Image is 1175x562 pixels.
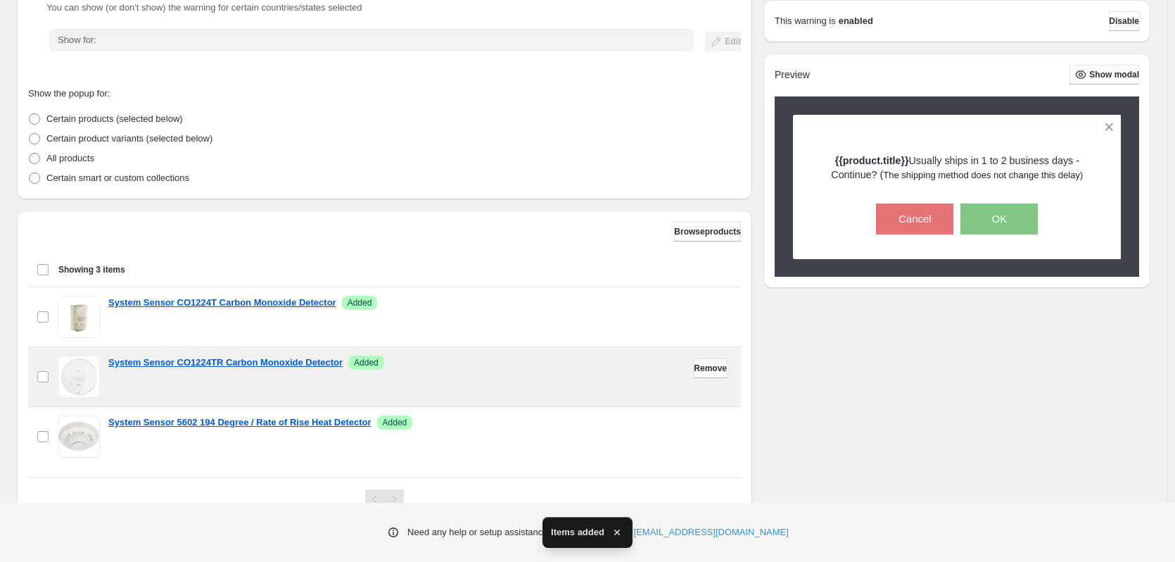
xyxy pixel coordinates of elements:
span: Remove [694,363,727,374]
nav: Pagination [365,489,404,509]
a: System Sensor CO1224T Carbon Monoxide Detector [108,296,336,310]
span: Added [383,417,407,428]
img: System Sensor 5602 194 Degree / Rate of Rise Heat Detector [58,416,100,458]
img: System Sensor CO1224T Carbon Monoxide Detector [58,296,100,338]
p: Certain smart or custom collections [46,171,189,185]
span: You can show (or don't show) the warning for certain countries/states selected [46,2,362,13]
p: This warning is [775,14,836,28]
button: Cancel [876,204,953,235]
span: Disable [1109,15,1139,27]
span: Added [354,357,379,368]
button: Browseproducts [674,222,741,242]
a: [EMAIL_ADDRESS][DOMAIN_NAME] [634,525,789,539]
span: Certain product variants (selected below) [46,133,212,144]
button: Show modal [1069,65,1139,85]
span: The shipping method does not change this delay) [883,170,1083,180]
span: Certain products (selected below) [46,113,183,124]
button: Disable [1109,11,1139,31]
p: All products [46,151,94,166]
span: Items added [551,525,604,539]
span: Show for: [58,35,96,45]
a: System Sensor 5602 194 Degree / Rate of Rise Heat Detector [108,416,371,430]
img: System Sensor CO1224TR Carbon Monoxide Detector [58,356,100,398]
span: Show the popup for: [28,88,110,99]
button: Remove [694,358,727,378]
span: Show modal [1089,69,1139,80]
span: Added [348,297,372,308]
h2: Preview [775,69,810,81]
button: OK [960,204,1038,235]
p: Usually ships in 1 to 2 business days - Continue? ( [818,154,1097,182]
span: Showing 3 items [58,264,125,275]
strong: enabled [839,14,873,28]
strong: {{product.title}} [835,155,909,166]
span: Browse products [674,226,741,237]
a: System Sensor CO1224TR Carbon Monoxide Detector [108,356,343,370]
